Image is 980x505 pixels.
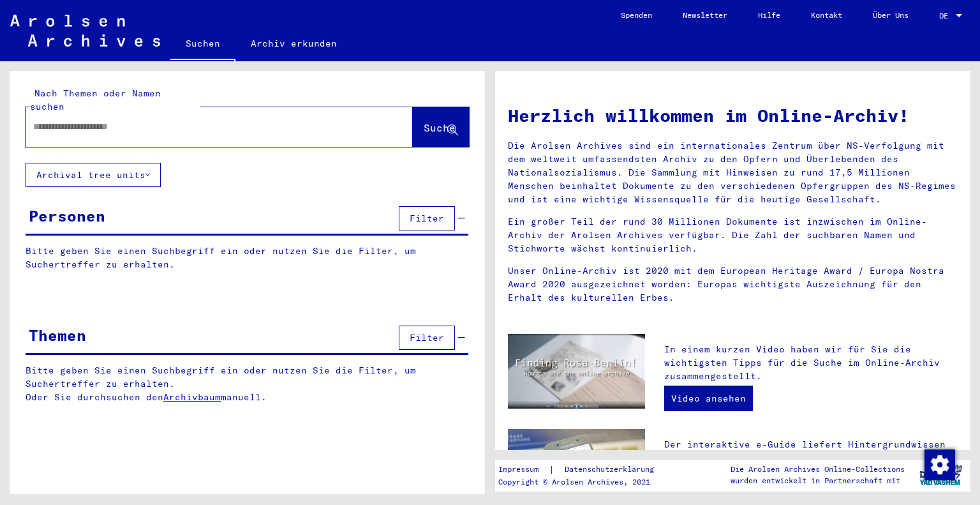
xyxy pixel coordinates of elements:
div: Themen [29,324,86,347]
p: Bitte geben Sie einen Suchbegriff ein oder nutzen Sie die Filter, um Suchertreffer zu erhalten. O... [26,364,469,404]
p: Die Arolsen Archives sind ein internationales Zentrum über NS-Verfolgung mit dem weltweit umfasse... [508,139,958,206]
button: Filter [399,326,455,350]
img: video.jpg [508,334,645,409]
p: Ein großer Teil der rund 30 Millionen Dokumente ist inzwischen im Online-Archiv der Arolsen Archi... [508,215,958,255]
p: wurden entwickelt in Partnerschaft mit [731,475,905,486]
img: Zustimmung ändern [924,449,955,480]
img: yv_logo.png [917,459,965,491]
a: Archivbaum [163,391,221,403]
span: Suche [424,121,456,134]
a: Suchen [170,28,235,61]
mat-label: Nach Themen oder Namen suchen [30,87,161,112]
img: Arolsen_neg.svg [10,15,160,47]
p: Der interaktive e-Guide liefert Hintergrundwissen zum Verständnis der Dokumente. Sie finden viele... [664,438,958,505]
p: Bitte geben Sie einen Suchbegriff ein oder nutzen Sie die Filter, um Suchertreffer zu erhalten. [26,245,468,271]
div: Zustimmung ändern [924,449,954,479]
span: DE [939,11,953,20]
p: Unser Online-Archiv ist 2020 mit dem European Heritage Award / Europa Nostra Award 2020 ausgezeic... [508,264,958,305]
button: Suche [413,107,469,147]
div: Personen [29,204,105,227]
a: Video ansehen [664,386,753,411]
a: Datenschutzerklärung [554,463,669,476]
div: | [498,463,669,476]
h1: Herzlich willkommen im Online-Archiv! [508,102,958,129]
a: Impressum [498,463,549,476]
span: Filter [410,213,444,224]
p: Die Arolsen Archives Online-Collections [731,464,905,475]
button: Archival tree units [26,163,161,187]
a: Archiv erkunden [235,28,352,59]
button: Filter [399,206,455,230]
p: Copyright © Arolsen Archives, 2021 [498,476,669,488]
p: In einem kurzen Video haben wir für Sie die wichtigsten Tipps für die Suche im Online-Archiv zusa... [664,343,958,383]
span: Filter [410,332,444,343]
